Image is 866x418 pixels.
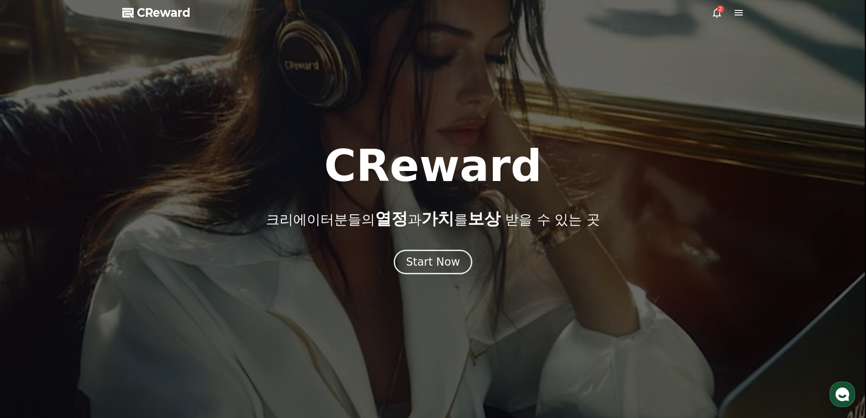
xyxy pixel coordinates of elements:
[375,209,408,228] span: 열정
[137,5,190,20] span: CReward
[266,210,600,228] p: 크리에이터분들의 과 를 받을 수 있는 곳
[421,209,454,228] span: 가치
[122,5,190,20] a: CReward
[394,259,472,267] a: Start Now
[717,5,724,13] div: 2
[468,209,501,228] span: 보상
[394,250,472,274] button: Start Now
[324,144,542,188] h1: CReward
[711,7,722,18] a: 2
[406,255,460,269] div: Start Now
